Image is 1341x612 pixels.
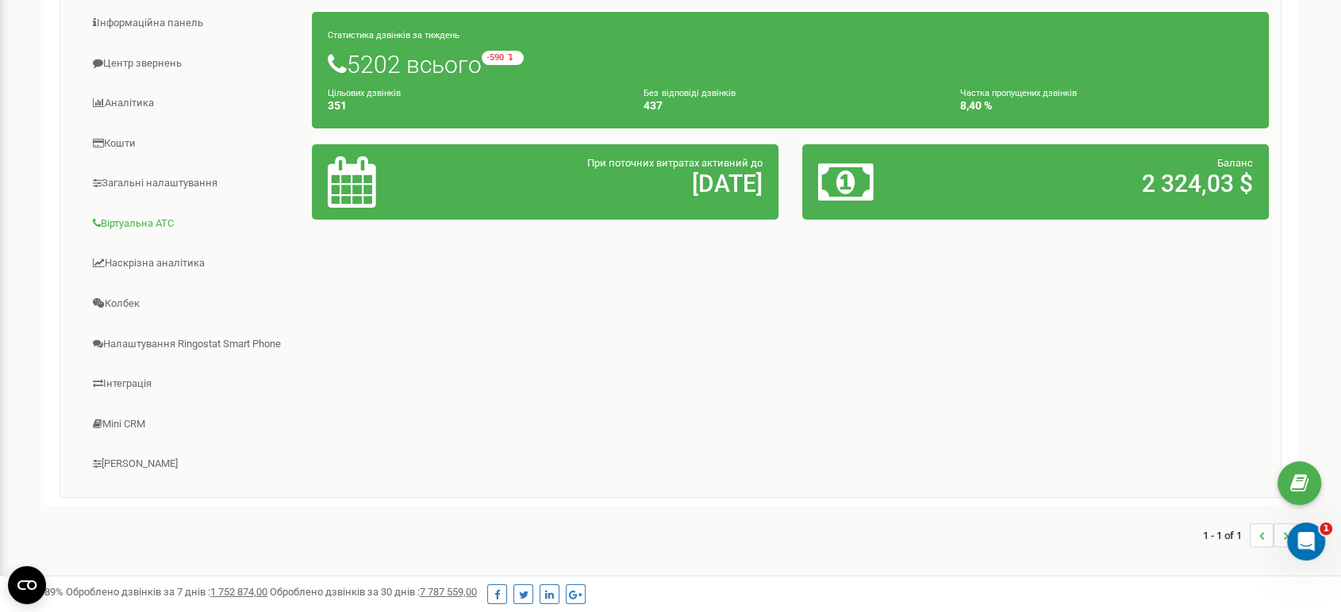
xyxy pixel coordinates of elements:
[960,100,1253,112] h4: 8,40 %
[72,285,313,323] a: Колбек
[1203,523,1250,547] span: 1 - 1 of 1
[72,4,313,43] a: Інформаційна панель
[270,586,477,598] span: Оброблено дзвінків за 30 днів :
[72,244,313,283] a: Наскрізна аналітика
[72,164,313,203] a: Загальні налаштування
[210,586,267,598] u: 1 752 874,00
[1287,522,1325,560] iframe: Intercom live chat
[420,586,477,598] u: 7 787 559,00
[587,157,763,169] span: При поточних витратах активний до
[72,124,313,163] a: Кошти
[328,30,459,40] small: Статистика дзвінків за тиждень
[328,88,401,98] small: Цільових дзвінків
[72,84,313,123] a: Аналiтика
[72,205,313,243] a: Віртуальна АТС
[644,100,936,112] h4: 437
[72,365,313,404] a: Інтеграція
[72,405,313,444] a: Mini CRM
[1320,522,1332,535] span: 1
[328,100,621,112] h4: 351
[1203,507,1297,563] nav: ...
[328,51,1253,78] h1: 5202 всього
[480,170,762,197] h2: [DATE]
[72,445,313,484] a: [PERSON_NAME]
[1217,157,1253,169] span: Баланс
[971,170,1253,197] h2: 2 324,03 $
[8,566,46,604] button: Open CMP widget
[644,88,735,98] small: Без відповіді дзвінків
[72,325,313,364] a: Налаштування Ringostat Smart Phone
[66,586,267,598] span: Оброблено дзвінків за 7 днів :
[482,51,524,65] small: -590
[72,44,313,83] a: Центр звернень
[960,88,1077,98] small: Частка пропущених дзвінків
